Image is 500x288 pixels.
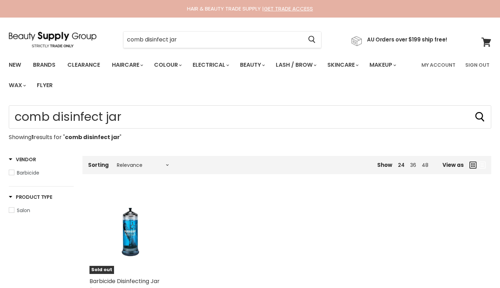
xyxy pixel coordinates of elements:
a: 48 [422,162,428,169]
button: Search [474,111,486,123]
span: Sold out [89,266,114,274]
span: Show [377,161,392,169]
span: View as [442,162,464,168]
a: Skincare [322,58,363,72]
span: Salon [17,207,30,214]
a: Makeup [364,58,400,72]
a: Flyer [32,78,58,93]
a: 36 [410,162,416,169]
a: New [4,58,26,72]
a: Electrical [187,58,233,72]
a: Wax [4,78,30,93]
a: Salon [9,207,74,214]
a: Barbicide Disinfecting JarSold out [89,191,172,274]
h3: Vendor [9,156,36,163]
a: Barbicide [9,169,74,177]
a: Lash / Brow [271,58,321,72]
span: Barbicide [17,169,39,176]
a: Barbicide Disinfecting Jar [89,277,160,285]
form: Product [9,105,491,129]
a: Clearance [62,58,105,72]
a: GET TRADE ACCESS [264,5,313,12]
button: Search [302,32,321,48]
ul: Main menu [4,55,417,96]
a: Beauty [235,58,269,72]
iframe: Gorgias live chat messenger [465,255,493,281]
a: 24 [398,162,405,169]
p: Showing results for " " [9,134,491,140]
strong: comb disinfect jar [65,133,120,141]
a: My Account [417,58,460,72]
strong: 1 [32,133,34,141]
a: Haircare [107,58,147,72]
a: Brands [28,58,61,72]
label: Sorting [88,162,109,168]
a: Sign Out [461,58,494,72]
a: Colour [149,58,186,72]
h3: Product Type [9,194,52,201]
form: Product [123,31,321,48]
input: Search [124,32,302,48]
input: Search [9,105,491,129]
